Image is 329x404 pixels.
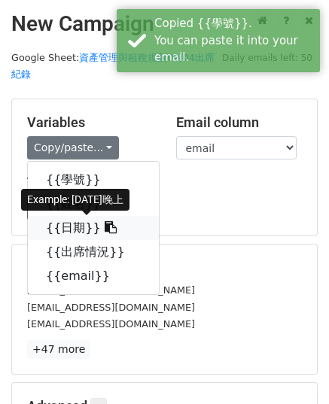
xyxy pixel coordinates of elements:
[27,114,154,131] h5: Variables
[21,189,129,211] div: Example: [DATE]晚上
[28,240,159,264] a: {{出席情況}}
[154,15,314,66] div: Copied {{學號}}. You can paste it into your email.
[11,52,215,80] small: Google Sheet:
[254,332,329,404] iframe: Chat Widget
[11,11,318,37] h2: New Campaign
[27,136,119,159] a: Copy/paste...
[28,216,159,240] a: {{日期}}
[27,260,302,276] h5: 50 Recipients
[28,264,159,288] a: {{email}}
[176,114,303,131] h5: Email column
[254,332,329,404] div: 聊天小工具
[27,284,195,296] small: [EMAIL_ADDRESS][DOMAIN_NAME]
[27,340,90,359] a: +47 more
[27,318,195,330] small: [EMAIL_ADDRESS][DOMAIN_NAME]
[11,52,215,80] a: 資產管理與租稅規劃09/04出席紀錄
[27,302,195,313] small: [EMAIL_ADDRESS][DOMAIN_NAME]
[28,168,159,192] a: {{學號}}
